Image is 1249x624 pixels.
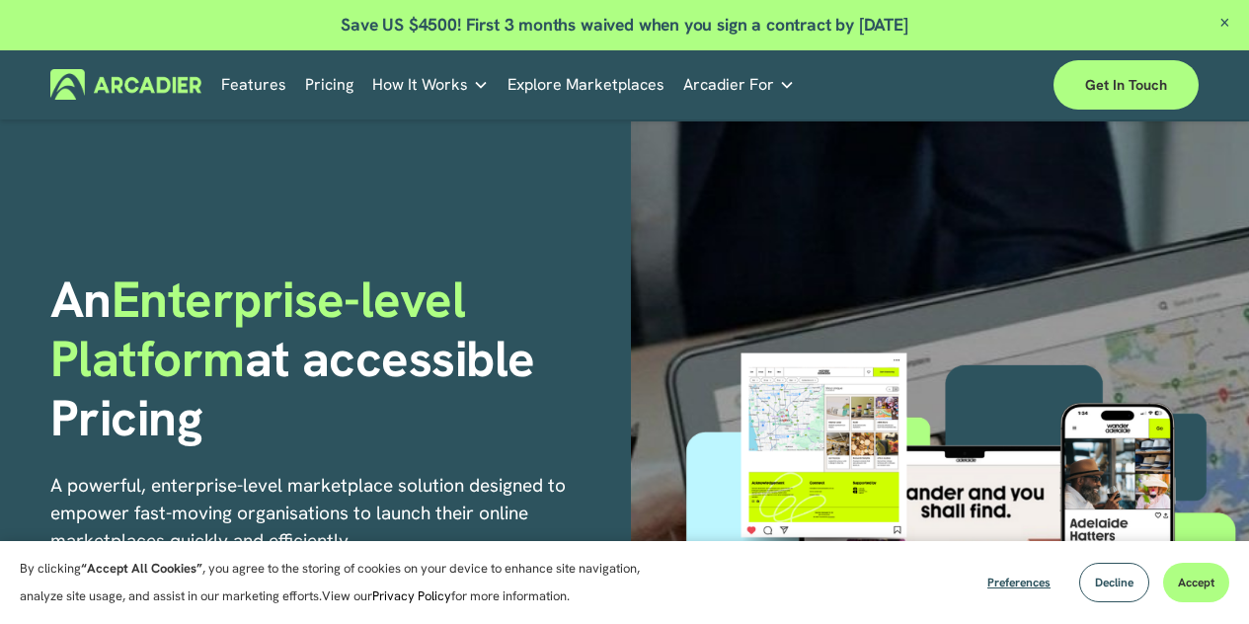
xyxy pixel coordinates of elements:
[973,563,1065,602] button: Preferences
[81,560,202,577] strong: “Accept All Cookies”
[1163,563,1229,602] button: Accept
[50,69,201,100] img: Arcadier
[1079,563,1149,602] button: Decline
[221,69,286,100] a: Features
[1095,575,1133,590] span: Decline
[507,69,664,100] a: Explore Marketplaces
[305,69,353,100] a: Pricing
[50,267,478,391] span: Enterprise-level Platform
[50,270,618,447] h1: An at accessible Pricing
[1178,575,1214,590] span: Accept
[372,587,451,604] a: Privacy Policy
[683,71,774,99] span: Arcadier For
[1054,60,1199,110] a: Get in touch
[372,69,489,100] a: folder dropdown
[20,555,662,610] p: By clicking , you agree to the storing of cookies on your device to enhance site navigation, anal...
[987,575,1051,590] span: Preferences
[683,69,795,100] a: folder dropdown
[372,71,468,99] span: How It Works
